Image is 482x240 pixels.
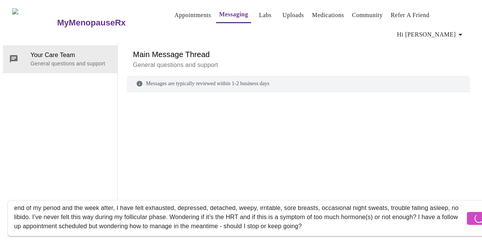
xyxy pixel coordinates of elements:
[309,8,347,23] button: Medications
[12,8,56,37] img: MyMenopauseRx Logo
[133,48,464,60] h6: Main Message Thread
[56,10,156,36] a: MyMenopauseRx
[30,51,111,60] span: Your Care Team
[282,10,304,21] a: Uploads
[133,60,464,70] p: General questions and support
[57,18,126,28] h3: MyMenopauseRx
[259,10,272,21] a: Labs
[171,8,214,23] button: Appointments
[391,10,429,21] a: Refer a Friend
[388,8,432,23] button: Refer a Friend
[279,8,307,23] button: Uploads
[349,8,386,23] button: Community
[219,9,248,20] a: Messaging
[127,76,470,92] div: Messages are typically reviewed within 1-2 business days
[216,7,251,23] button: Messaging
[14,206,465,230] textarea: Send a message about your appointment
[253,8,277,23] button: Labs
[30,60,111,67] p: General questions and support
[312,10,344,21] a: Medications
[352,10,383,21] a: Community
[3,45,117,73] div: Your Care TeamGeneral questions and support
[175,10,211,21] a: Appointments
[394,27,468,42] button: Hi [PERSON_NAME]
[397,29,465,40] span: Hi [PERSON_NAME]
